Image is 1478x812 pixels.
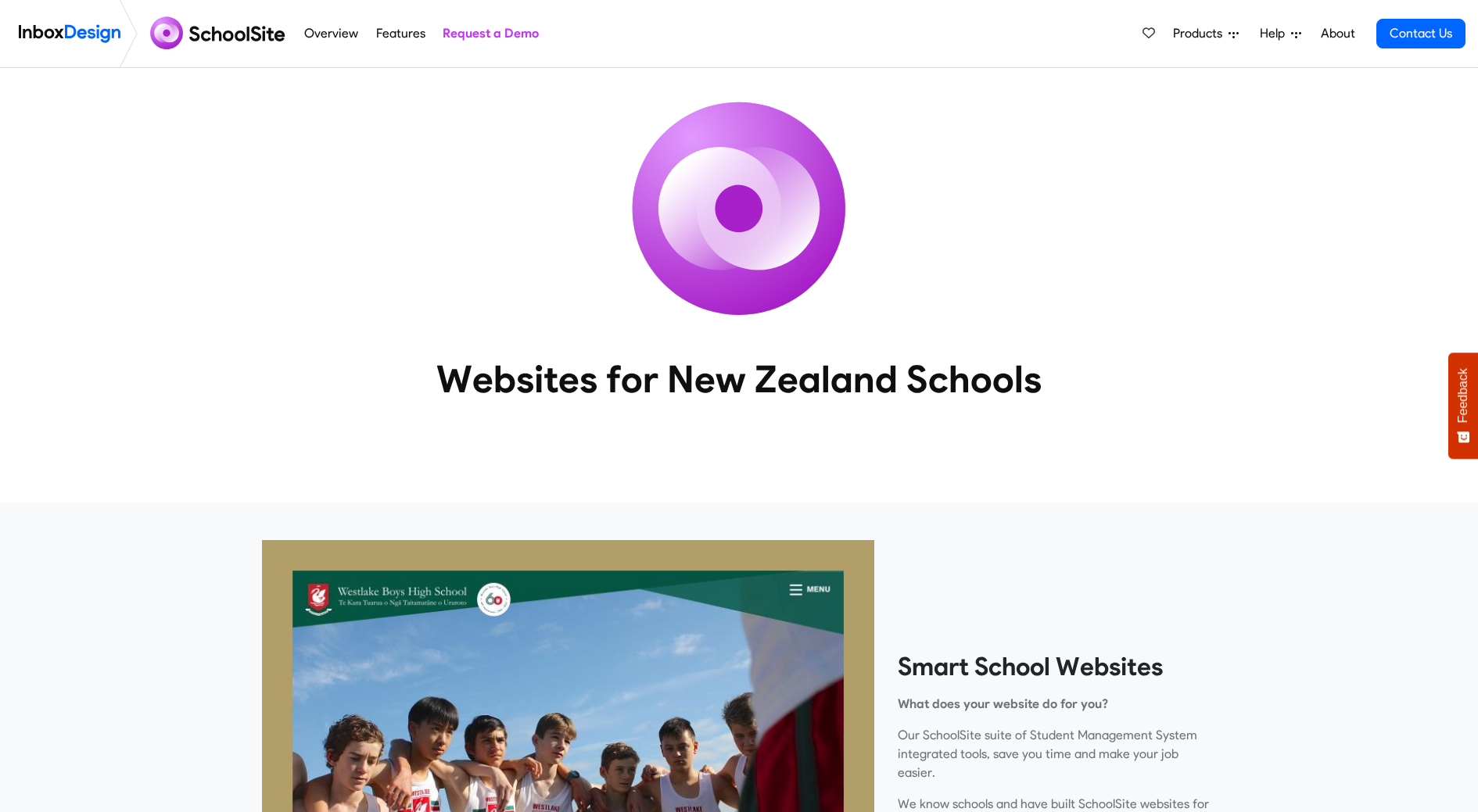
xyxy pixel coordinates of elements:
[438,18,543,49] a: Request a Demo
[1316,18,1359,49] a: About
[300,18,363,49] a: Overview
[1456,368,1470,423] span: Feedback
[1167,18,1245,49] a: Products
[1260,24,1291,43] span: Help
[1173,24,1229,43] span: Products
[1254,18,1308,49] a: Help
[898,726,1217,782] p: Our SchoolSite suite of Student Management System integrated tools, save you time and make your j...
[598,68,880,349] img: icon_schoolsite.svg
[371,18,429,49] a: Features
[1376,19,1465,48] a: Contact Us
[368,356,1110,402] heading: Websites for New Zealand Schools
[144,15,296,52] img: schoolsite logo
[898,651,1217,682] heading: Smart School Websites
[898,696,1108,711] strong: What does your website do for you?
[1448,352,1478,459] button: Feedback - Show survey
